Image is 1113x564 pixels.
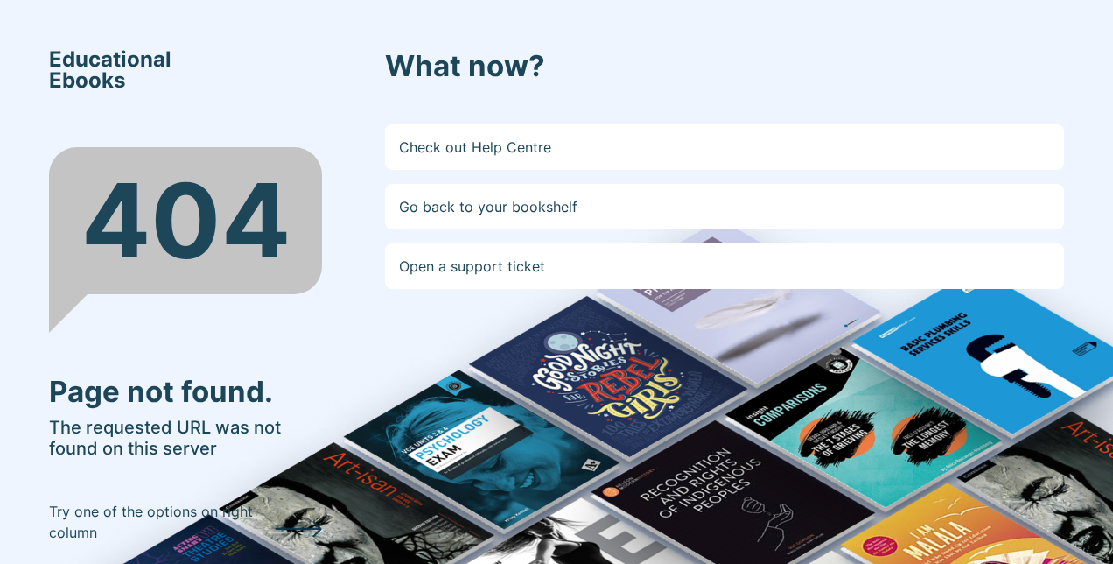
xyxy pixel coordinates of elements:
p: Try one of the options on right column [49,501,275,543]
a: Go back to your bookshelf [385,184,1064,229]
h3: Page not found. [49,375,322,410]
span: Educational Ebooks [49,49,171,91]
h5: The requested URL was not found on this server [49,417,322,459]
a: Check out Help Centre [385,124,1064,170]
a: Open a support ticket [385,243,1064,289]
h3: What now? [385,49,1064,84]
div: 404 [49,147,322,294]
